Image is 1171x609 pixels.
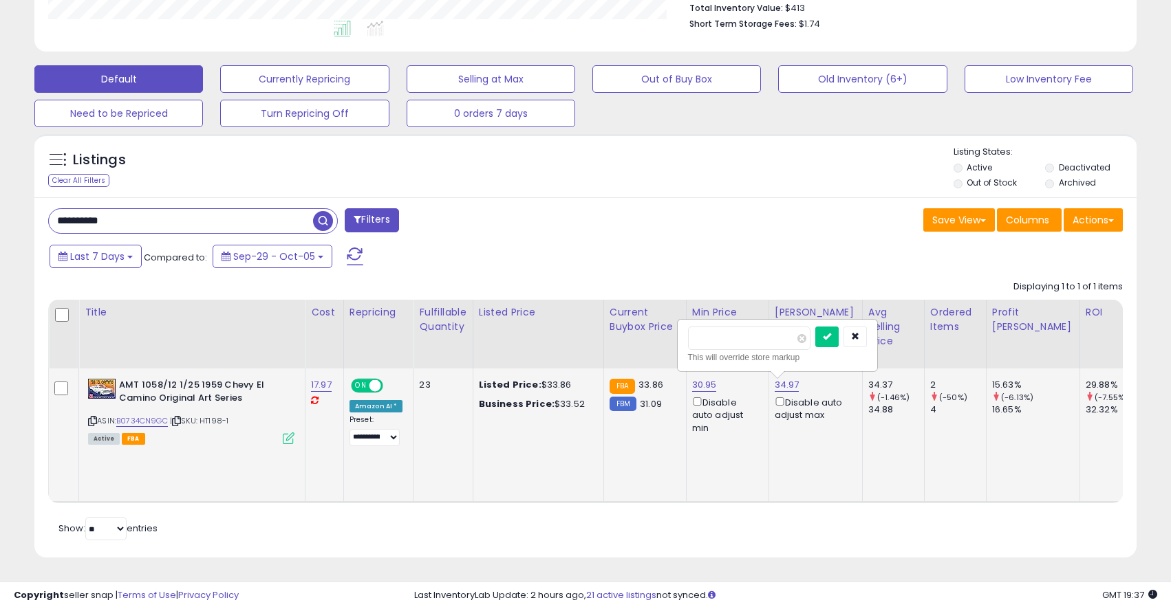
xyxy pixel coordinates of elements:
div: Preset: [350,415,403,446]
div: 32.32% [1086,403,1141,416]
b: Business Price: [479,397,555,410]
a: Privacy Policy [178,588,239,601]
a: Terms of Use [118,588,176,601]
span: ON [352,380,369,392]
div: Cost [311,305,338,320]
div: Listed Price [479,305,598,320]
label: Archived [1059,177,1096,188]
button: Save View [923,208,995,232]
div: Title [85,305,299,320]
b: Short Term Storage Fees: [689,18,797,30]
label: Active [967,162,992,173]
div: Disable auto adjust min [692,395,758,434]
span: Compared to: [144,251,207,264]
button: Sep-29 - Oct-05 [213,245,332,268]
span: Last 7 Days [70,250,125,263]
label: Out of Stock [967,177,1017,188]
span: 33.86 [638,378,663,391]
div: ROI [1086,305,1136,320]
span: FBA [122,433,145,445]
div: 4 [930,403,986,416]
button: Selling at Max [407,65,575,93]
h5: Listings [73,151,126,170]
a: 34.97 [775,378,799,392]
div: 15.63% [992,379,1079,391]
span: | SKU: HT198-1 [170,415,228,426]
div: Amazon AI * [350,400,403,412]
a: 21 active listings [586,588,656,601]
button: Last 7 Days [50,245,142,268]
div: Fulfillable Quantity [419,305,466,334]
b: Total Inventory Value: [689,2,783,14]
div: Clear All Filters [48,174,109,187]
div: ASIN: [88,379,294,443]
button: Currently Repricing [220,65,389,93]
div: Ordered Items [930,305,980,334]
div: 16.65% [992,403,1079,416]
small: (-7.55%) [1095,392,1128,403]
span: OFF [381,380,403,392]
div: Disable auto adjust max [775,395,852,421]
div: Displaying 1 to 1 of 1 items [1013,280,1123,294]
span: Show: entries [58,522,158,535]
button: Old Inventory (6+) [778,65,947,93]
div: 2 [930,379,986,391]
img: 51Fsr5dtoNL._SL40_.jpg [88,379,116,399]
button: Filters [345,208,398,232]
div: Min Price [692,305,763,320]
div: $33.52 [479,398,593,410]
strong: Copyright [14,588,64,601]
label: Deactivated [1059,162,1110,173]
div: $33.86 [479,379,593,391]
a: 30.95 [692,378,717,392]
button: Turn Repricing Off [220,100,389,127]
span: 31.09 [640,397,662,410]
button: Default [34,65,203,93]
div: 34.88 [868,403,924,416]
div: Current Buybox Price [610,305,680,334]
a: 17.97 [311,378,332,392]
span: $1.74 [799,17,820,30]
button: Low Inventory Fee [965,65,1133,93]
small: FBM [610,397,636,411]
button: Need to be Repriced [34,100,203,127]
button: Actions [1064,208,1123,232]
a: B0734CN9GC [116,415,168,427]
div: [PERSON_NAME] [775,305,857,320]
div: Profit [PERSON_NAME] [992,305,1074,334]
div: Last InventoryLab Update: 2 hours ago, not synced. [414,589,1157,602]
small: FBA [610,379,635,394]
div: This will override store markup [688,351,867,364]
small: (-1.46%) [877,392,910,403]
div: Avg Selling Price [868,305,918,348]
div: 34.37 [868,379,924,391]
b: Listed Price: [479,378,541,391]
div: seller snap | | [14,589,239,602]
button: Columns [997,208,1062,232]
button: Out of Buy Box [592,65,761,93]
button: 0 orders 7 days [407,100,575,127]
span: Sep-29 - Oct-05 [233,250,315,263]
div: 29.88% [1086,379,1141,391]
span: Columns [1006,213,1049,227]
b: AMT 1058/12 1/25 1959 Chevy El Camino Original Art Series [119,379,286,408]
span: All listings currently available for purchase on Amazon [88,433,120,445]
div: Repricing [350,305,408,320]
span: 2025-10-13 19:37 GMT [1102,588,1157,601]
p: Listing States: [954,146,1137,159]
small: (-6.13%) [1001,392,1033,403]
div: 23 [419,379,462,391]
small: (-50%) [939,392,967,403]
